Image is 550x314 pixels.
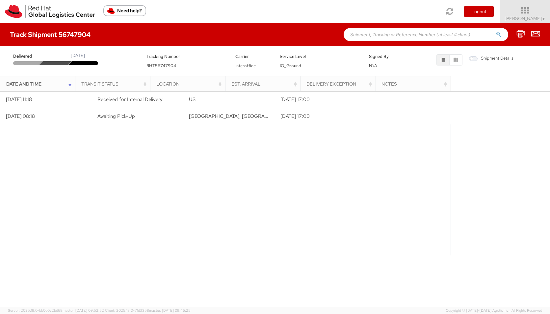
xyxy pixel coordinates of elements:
h5: Carrier [235,54,270,59]
span: Awaiting Pick-Up [97,113,135,119]
span: US [189,96,196,103]
div: [DATE] [71,53,85,59]
span: [PERSON_NAME] [505,15,546,21]
div: Delivery Exception [306,81,374,87]
span: Received for Internal Delivery [97,96,162,103]
span: Copyright © [DATE]-[DATE] Agistix Inc., All Rights Reserved [446,308,542,313]
h4: Track Shipment 56747904 [10,31,91,38]
div: Est. Arrival [231,81,299,87]
h5: Service Level [280,54,359,59]
h5: Tracking Number [146,54,225,59]
span: master, [DATE] 09:52:52 [63,308,104,313]
input: Shipment, Tracking or Reference Number (at least 4 chars) [344,28,508,41]
div: Date and Time [6,81,73,87]
span: Server: 2025.18.0-bb0e0c2bd68 [8,308,104,313]
div: Transit Status [81,81,148,87]
span: Delivered [13,53,41,60]
span: N\A [369,63,377,68]
div: Notes [381,81,449,87]
td: [DATE] 17:00 [275,108,366,124]
span: RALEIGH, NC, US [189,113,345,119]
span: Interoffice [235,63,256,68]
button: Need help? [103,5,146,16]
label: Shipment Details [469,55,513,63]
span: IO_Ground [280,63,301,68]
span: Client: 2025.18.0-71d3358 [105,308,191,313]
td: [DATE] 17:00 [275,92,366,108]
img: rh-logistics-00dfa346123c4ec078e1.svg [5,5,95,18]
button: Logout [464,6,494,17]
div: Location [156,81,223,87]
span: ▼ [542,16,546,21]
span: RHT56747904 [146,63,176,68]
h5: Signed By [369,54,404,59]
span: master, [DATE] 09:46:25 [149,308,191,313]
